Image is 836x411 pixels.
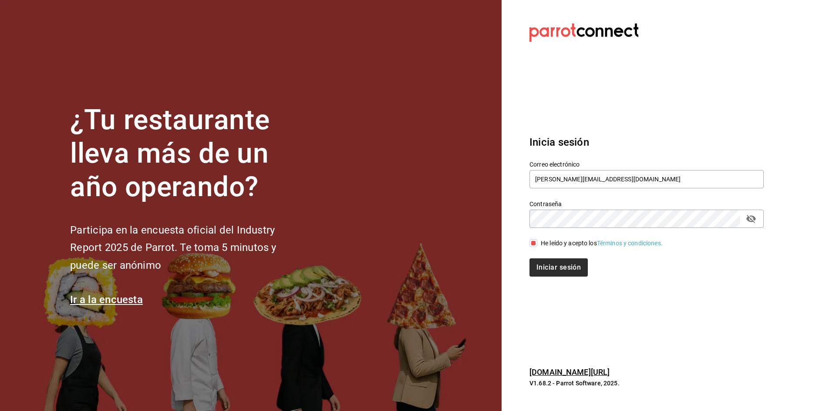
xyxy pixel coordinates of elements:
[529,379,764,388] p: V1.68.2 - Parrot Software, 2025.
[529,161,764,167] label: Correo electrónico
[70,104,305,204] h1: ¿Tu restaurante lleva más de un año operando?
[70,221,305,274] h2: Participa en la encuesta oficial del Industry Report 2025 de Parrot. Te toma 5 minutos y puede se...
[597,240,663,247] a: Términos y condiciones.
[529,258,588,277] button: Iniciar sesión
[529,368,610,377] a: [DOMAIN_NAME][URL]
[529,134,764,150] h3: Inicia sesión
[744,211,758,226] button: passwordField
[529,170,764,188] input: Ingresa tu correo electrónico
[70,294,143,306] a: Ir a la encuesta
[529,201,764,207] label: Contraseña
[541,239,663,248] div: He leído y acepto los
